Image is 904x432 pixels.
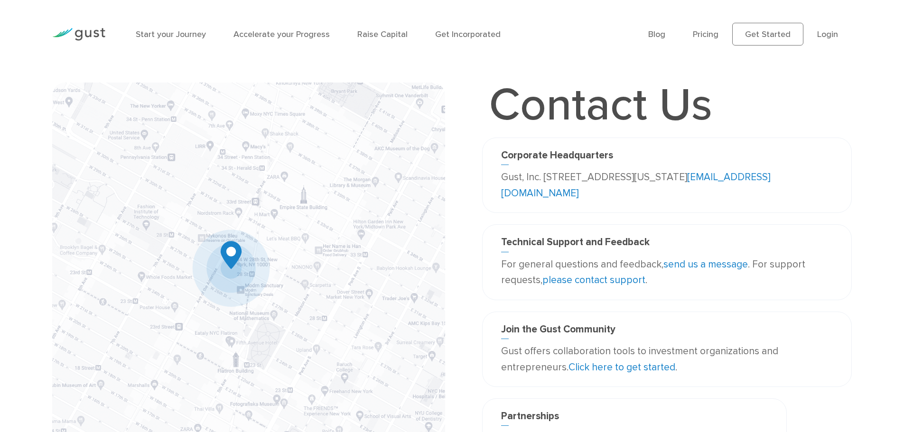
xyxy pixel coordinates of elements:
[501,410,768,426] h3: Partnerships
[233,29,330,39] a: Accelerate your Progress
[501,343,833,375] p: Gust offers collaboration tools to investment organizations and entrepreneurs. .
[648,29,665,39] a: Blog
[501,149,833,165] h3: Corporate Headquarters
[732,23,803,46] a: Get Started
[542,274,645,286] a: please contact support
[136,29,206,39] a: Start your Journey
[482,83,719,128] h1: Contact Us
[501,236,833,252] h3: Technical Support and Feedback
[693,29,718,39] a: Pricing
[52,28,105,41] img: Gust Logo
[663,258,748,270] a: send us a message
[817,29,838,39] a: Login
[501,257,833,288] p: For general questions and feedback, . For support requests, .
[501,323,833,339] h3: Join the Gust Community
[501,171,770,199] a: [EMAIL_ADDRESS][DOMAIN_NAME]
[357,29,408,39] a: Raise Capital
[568,361,675,373] a: Click here to get started
[435,29,501,39] a: Get Incorporated
[501,169,833,201] p: Gust, Inc. [STREET_ADDRESS][US_STATE]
